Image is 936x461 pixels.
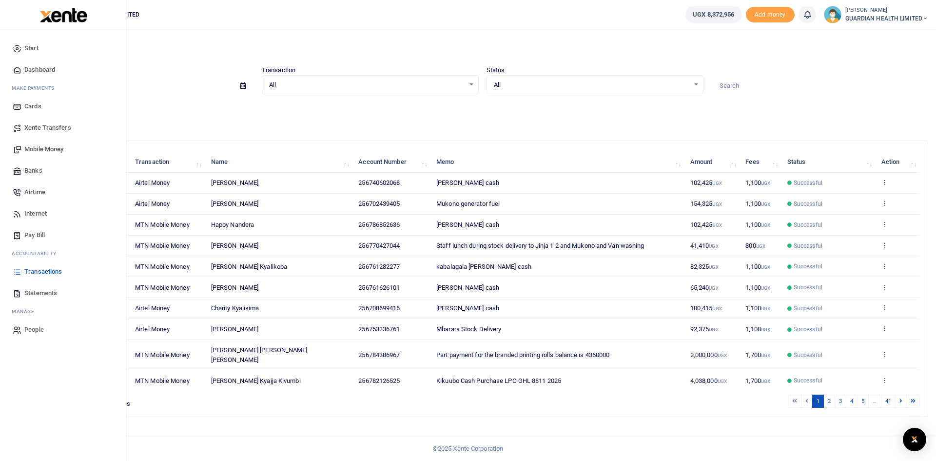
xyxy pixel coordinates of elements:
span: Successful [794,220,822,229]
span: [PERSON_NAME] cash [436,304,499,312]
span: 2,000,000 [690,351,727,359]
span: 256702439405 [358,200,400,207]
span: [PERSON_NAME] [211,200,258,207]
span: [PERSON_NAME] [211,284,258,291]
span: 92,375 [690,325,719,333]
a: Add money [746,10,795,18]
label: Status [487,65,505,75]
th: Memo: activate to sort column ascending [431,152,685,173]
span: Successful [794,376,822,385]
span: 256708699416 [358,304,400,312]
small: UGX [761,180,770,186]
span: 102,425 [690,179,722,186]
a: 5 [857,395,869,408]
small: UGX [761,306,770,311]
span: [PERSON_NAME] Kyalikoba [211,263,287,270]
small: UGX [761,285,770,291]
a: Cards [8,96,118,117]
a: Mobile Money [8,139,118,160]
span: Airtel Money [135,200,170,207]
a: 3 [835,395,846,408]
span: Charity Kyalisima [211,304,259,312]
h4: Transactions [37,42,928,53]
small: UGX [761,327,770,332]
a: Transactions [8,261,118,282]
small: UGX [712,180,721,186]
th: Name: activate to sort column ascending [206,152,353,173]
li: Wallet ballance [682,6,745,23]
span: Mbarara Stock Delivery [436,325,501,333]
span: 1,100 [745,221,770,228]
small: UGX [712,201,721,207]
span: Cards [24,101,41,111]
span: 256770427044 [358,242,400,249]
small: UGX [712,222,721,228]
span: Xente Transfers [24,123,71,133]
a: People [8,319,118,341]
span: MTN Mobile Money [135,351,190,359]
a: 1 [812,395,824,408]
div: Showing 1 to 10 of 401 entries [45,394,406,409]
small: UGX [756,243,765,249]
a: Statements [8,282,118,304]
th: Fees: activate to sort column ascending [740,152,781,173]
span: Transactions [24,267,62,277]
a: profile-user [PERSON_NAME] GUARDIAN HEALTH LIMITED [824,6,928,23]
span: 256761282277 [358,263,400,270]
small: UGX [761,353,770,358]
label: Transaction [262,65,295,75]
span: 100,415 [690,304,722,312]
span: 1,100 [745,200,770,207]
a: Start [8,38,118,59]
span: Airtel Money [135,304,170,312]
span: 256782126525 [358,377,400,384]
small: UGX [718,353,727,358]
span: Mobile Money [24,144,63,154]
th: Status: activate to sort column ascending [782,152,876,173]
input: select period [37,78,233,94]
small: UGX [709,264,718,270]
a: logo-small logo-large logo-large [39,11,87,18]
a: Airtime [8,181,118,203]
a: 41 [881,395,896,408]
span: Successful [794,351,822,360]
span: MTN Mobile Money [135,263,190,270]
small: UGX [761,379,770,384]
span: 41,410 [690,242,719,249]
span: MTN Mobile Money [135,377,190,384]
p: Download [37,106,928,116]
th: Transaction: activate to sort column ascending [130,152,206,173]
span: Successful [794,283,822,292]
small: [PERSON_NAME] [845,6,928,15]
span: 1,700 [745,351,770,359]
small: UGX [709,285,718,291]
span: [PERSON_NAME] [211,179,258,186]
span: anage [17,308,35,315]
span: Dashboard [24,65,55,75]
th: Account Number: activate to sort column ascending [353,152,431,173]
li: M [8,304,118,319]
span: Kikuubo Cash Purchase LPO GHL 8811 2025 [436,377,561,384]
span: 4,038,000 [690,377,727,384]
span: MTN Mobile Money [135,242,190,249]
span: 1,100 [745,284,770,291]
span: 256784386967 [358,351,400,359]
span: Successful [794,325,822,334]
span: 102,425 [690,221,722,228]
span: 800 [745,242,765,249]
span: Banks [24,166,42,176]
a: UGX 8,372,956 [685,6,741,23]
span: kabalagala [PERSON_NAME] cash [436,263,531,270]
span: Successful [794,241,822,250]
input: Search [711,78,928,94]
span: 256761626101 [358,284,400,291]
span: All [494,80,689,90]
span: Part payment for the branded printing rolls balance is 4360000 [436,351,609,359]
span: [PERSON_NAME] [211,325,258,333]
span: 1,100 [745,263,770,270]
a: Internet [8,203,118,224]
span: 82,325 [690,263,719,270]
span: All [269,80,465,90]
img: profile-user [824,6,841,23]
span: [PERSON_NAME] cash [436,284,499,291]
